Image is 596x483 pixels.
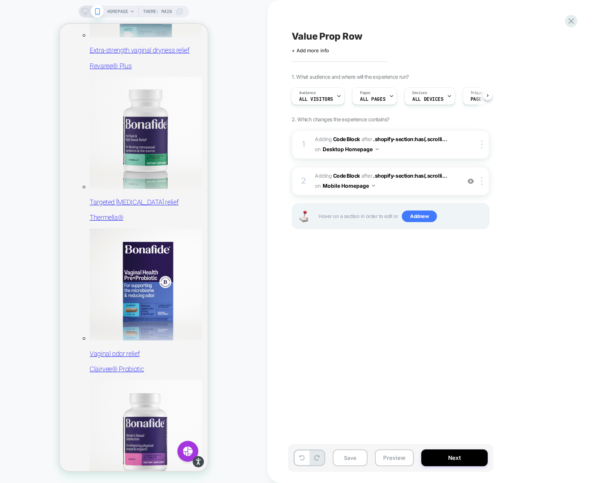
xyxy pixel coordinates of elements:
button: Save [333,449,367,466]
button: Next [421,449,488,466]
img: down arrow [376,148,379,150]
p: Extra-strength vaginal dryness relief [30,22,148,31]
div: 1 [300,137,307,152]
span: Add new [402,211,437,222]
img: down arrow [372,185,375,187]
img: crossed eye [468,178,474,184]
span: Audience [299,90,316,96]
span: AFTER [361,136,372,142]
img: Clairvee Probiotic [30,205,142,317]
span: on [315,144,320,154]
p: Targeted [MEDICAL_DATA] relief [30,174,148,183]
span: .shopify-section:has(.scrolli... [373,172,447,179]
span: Trigger [471,90,485,96]
span: 1. What audience and where will the experience run? [292,74,409,80]
span: All Visitors [299,97,333,102]
span: + Add more info [292,47,329,53]
span: ALL PAGES [360,97,385,102]
span: Adding [315,172,360,179]
img: close [481,140,482,149]
span: Theme: MAIN [143,6,172,18]
span: 2. Which changes the experience contains? [292,116,389,122]
p: Clairvee® Probiotic [30,341,148,349]
a: Clairvee Probiotic Vaginal odor relief Clairvee® Probiotic [30,205,148,349]
button: Preview [375,449,414,466]
a: Thermella Targeted [MEDICAL_DATA] relief Thermella® [30,53,148,198]
span: AFTER [361,172,372,179]
p: Vaginal odor relief [30,325,148,334]
b: Code Block [333,136,360,142]
button: Mobile Homepage [323,180,375,191]
button: Desktop Homepage [323,144,379,155]
img: Thermella [30,53,142,165]
p: Revaree® Plus [30,38,148,46]
b: Code Block [333,172,360,179]
div: 2 [300,174,307,188]
img: Ristela [30,356,142,468]
span: Page Load [471,97,496,102]
span: Pages [360,90,370,96]
span: HOMEPAGE [107,6,128,18]
img: close [481,177,482,185]
span: Adding [315,136,360,142]
span: on [315,181,320,190]
img: Joystick [296,211,311,222]
span: ALL DEVICES [412,97,443,102]
span: Devices [412,90,427,96]
span: .shopify-section:has(.scrolli... [373,136,447,142]
p: Thermella® [30,189,148,198]
span: Value Prop Row [292,31,362,42]
span: Hover on a section in order to edit or [319,211,485,222]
